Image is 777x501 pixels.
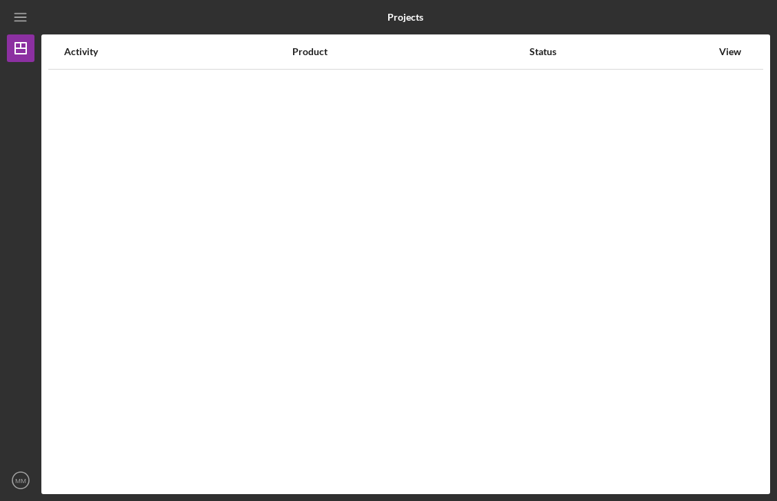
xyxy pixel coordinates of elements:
[713,46,747,57] div: View
[15,477,26,484] text: MM
[387,12,423,23] b: Projects
[529,46,712,57] div: Status
[292,46,528,57] div: Product
[7,467,34,494] button: MM
[64,46,291,57] div: Activity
